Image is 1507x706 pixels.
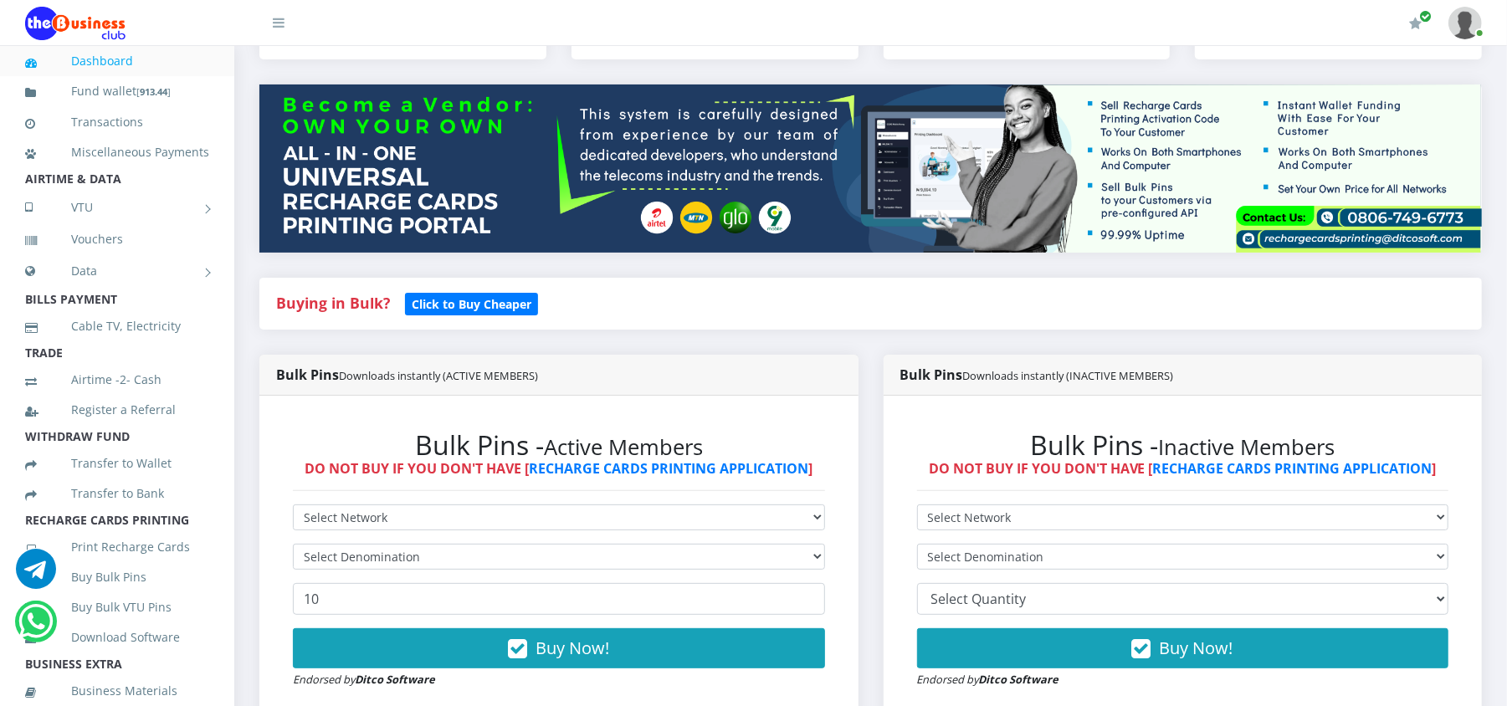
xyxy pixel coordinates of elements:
[1159,432,1335,462] small: Inactive Members
[25,474,209,513] a: Transfer to Bank
[25,220,209,258] a: Vouchers
[355,672,435,687] strong: Ditco Software
[1448,7,1482,39] img: User
[405,293,538,313] a: Click to Buy Cheaper
[339,368,538,383] small: Downloads instantly (ACTIVE MEMBERS)
[544,432,703,462] small: Active Members
[16,561,56,589] a: Chat for support
[276,366,538,384] strong: Bulk Pins
[25,42,209,80] a: Dashboard
[1153,459,1433,478] a: RECHARGE CARDS PRINTING APPLICATION
[25,391,209,429] a: Register a Referral
[25,588,209,627] a: Buy Bulk VTU Pins
[412,296,531,312] b: Click to Buy Cheaper
[25,307,209,345] a: Cable TV, Electricity
[25,103,209,141] a: Transactions
[929,459,1437,478] strong: DO NOT BUY IF YOU DON'T HAVE [ ]
[25,250,209,292] a: Data
[25,361,209,399] a: Airtime -2- Cash
[1409,17,1422,30] i: Renew/Upgrade Subscription
[25,618,209,657] a: Download Software
[25,72,209,111] a: Fund wallet[913.44]
[136,85,171,98] small: [ ]
[276,293,390,313] strong: Buying in Bulk?
[293,429,825,461] h2: Bulk Pins -
[917,672,1059,687] small: Endorsed by
[293,583,825,615] input: Enter Quantity
[259,84,1482,252] img: multitenant_rcp.png
[293,672,435,687] small: Endorsed by
[536,637,609,659] span: Buy Now!
[529,459,808,478] a: RECHARGE CARDS PRINTING APPLICATION
[25,528,209,566] a: Print Recharge Cards
[25,558,209,596] a: Buy Bulk Pins
[917,628,1449,668] button: Buy Now!
[979,672,1059,687] strong: Ditco Software
[25,133,209,171] a: Miscellaneous Payments
[305,459,812,478] strong: DO NOT BUY IF YOU DON'T HAVE [ ]
[293,628,825,668] button: Buy Now!
[19,614,54,642] a: Chat for support
[917,429,1449,461] h2: Bulk Pins -
[25,187,209,228] a: VTU
[25,7,126,40] img: Logo
[140,85,167,98] b: 913.44
[1419,10,1432,23] span: Renew/Upgrade Subscription
[900,366,1174,384] strong: Bulk Pins
[25,444,209,483] a: Transfer to Wallet
[1160,637,1233,659] span: Buy Now!
[963,368,1174,383] small: Downloads instantly (INACTIVE MEMBERS)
